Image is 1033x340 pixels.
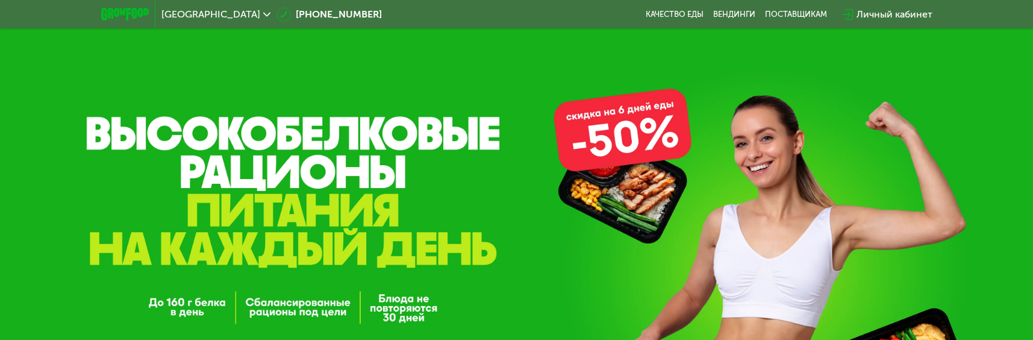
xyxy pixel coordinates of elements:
div: поставщикам [765,10,827,19]
a: Качество еды [646,10,704,19]
span: [GEOGRAPHIC_DATA] [161,10,260,19]
div: Личный кабинет [857,7,932,22]
a: Вендинги [713,10,755,19]
a: [PHONE_NUMBER] [276,7,382,22]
